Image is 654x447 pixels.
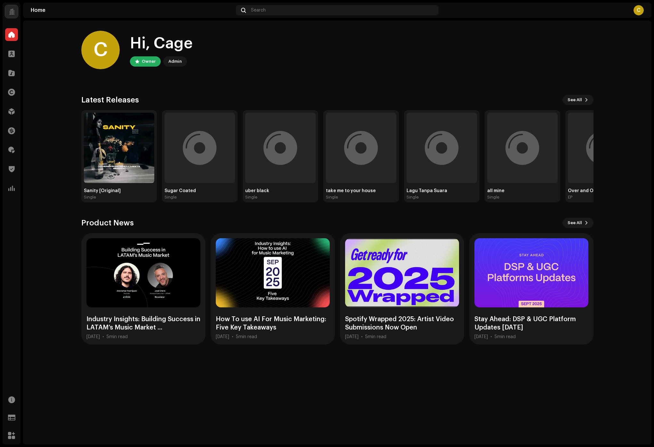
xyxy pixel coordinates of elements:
[326,188,396,193] div: take me to your house
[562,218,593,228] button: See All
[84,113,154,183] img: 1f07ab2b-0c3e-43e1-87fa-f4295ae1afc1
[487,188,558,193] div: all mine
[109,335,128,339] span: min read
[407,195,419,200] div: Single
[236,334,257,339] div: 5
[216,315,330,332] div: How To use AI For Music Marketing: Five Key Takeaways
[86,334,100,339] div: [DATE]
[345,315,459,332] div: Spotify Wrapped 2025: Artist Video Submissions Now Open
[168,58,182,65] div: Admin
[487,195,499,200] div: Single
[326,195,338,200] div: Single
[81,95,139,105] h3: Latest Releases
[568,216,582,229] span: See All
[81,218,134,228] h3: Product News
[238,335,257,339] span: min read
[142,58,156,65] div: Owner
[365,334,386,339] div: 5
[568,188,638,193] div: Over and Over and Over... Again
[474,315,588,332] div: Stay Ahead: DSP & UGC Platform Updates [DATE]
[107,334,128,339] div: 5
[407,188,477,193] div: Lagu Tanpa Suara
[474,334,488,339] div: [DATE]
[251,8,266,13] span: Search
[490,334,492,339] div: •
[345,334,359,339] div: [DATE]
[81,31,120,69] div: C
[568,195,572,200] div: EP
[130,33,193,54] div: Hi, Cage
[562,95,593,105] button: See All
[84,195,96,200] div: Single
[497,335,516,339] span: min read
[245,188,316,193] div: uber black
[634,5,644,15] div: C
[165,188,235,193] div: Sugar Coated
[216,334,229,339] div: [DATE]
[245,195,257,200] div: Single
[86,315,200,332] div: Industry Insights: Building Success in LATAM’s Music Market ...
[568,93,582,106] span: See All
[495,334,516,339] div: 5
[368,335,386,339] span: min read
[102,334,104,339] div: •
[232,334,233,339] div: •
[165,195,177,200] div: Single
[361,334,363,339] div: •
[84,188,154,193] div: Sanity [Original]
[31,8,233,13] div: Home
